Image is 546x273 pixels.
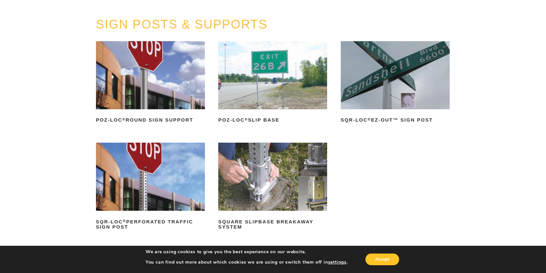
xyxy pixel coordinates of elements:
button: settings [328,259,347,265]
sup: ® [368,117,371,121]
p: We are using cookies to give you the best experience on our website. [146,249,348,255]
a: SIGN POSTS & SUPPORTS [96,18,267,31]
h2: SQR-LOC EZ-Out™ Sign Post [341,115,450,125]
sup: ® [245,117,248,121]
h2: POZ-LOC Slip Base [218,115,327,125]
h2: POZ-LOC Round Sign Support [96,115,205,125]
h2: Square Slipbase Breakaway System [218,217,327,232]
h2: SQR-LOC Perforated Traffic Sign Post [96,217,205,232]
button: Accept [365,254,399,265]
sup: ® [122,117,125,121]
a: SQR-LOC®Perforated Traffic Sign Post [96,143,205,232]
a: POZ-LOC®Round Sign Support [96,41,205,125]
p: You can find out more about which cookies we are using or switch them off in . [146,259,348,265]
a: SQR-LOC®EZ-Out™ Sign Post [341,41,450,125]
a: Square Slipbase Breakaway System [218,143,327,232]
a: POZ-LOC®Slip Base [218,41,327,125]
sup: ® [123,219,126,223]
